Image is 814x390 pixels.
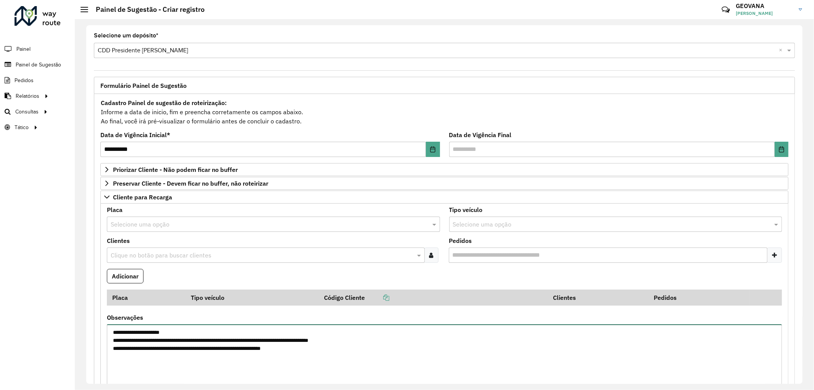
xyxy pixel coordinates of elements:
th: Tipo veículo [186,290,319,306]
label: Data de Vigência Final [449,130,512,139]
label: Tipo veículo [449,205,483,214]
a: Preservar Cliente - Devem ficar no buffer, não roteirizar [100,177,788,190]
label: Placa [107,205,123,214]
th: Clientes [548,290,649,306]
label: Clientes [107,236,130,245]
h2: Painel de Sugestão - Criar registro [88,5,205,14]
strong: Cadastro Painel de sugestão de roteirização: [101,99,227,107]
span: Pedidos [15,76,34,84]
button: Adicionar [107,269,143,283]
span: Preservar Cliente - Devem ficar no buffer, não roteirizar [113,180,268,186]
h3: GEOVANA [736,2,793,10]
span: Painel de Sugestão [16,61,61,69]
span: Consultas [15,108,39,116]
th: Código Cliente [319,290,548,306]
a: Cliente para Recarga [100,191,788,204]
span: Painel [16,45,31,53]
span: Cliente para Recarga [113,194,172,200]
button: Choose Date [775,142,788,157]
span: Formulário Painel de Sugestão [100,83,187,89]
label: Selecione um depósito [94,31,158,40]
span: Relatórios [16,92,39,100]
label: Pedidos [449,236,472,245]
div: Informe a data de inicio, fim e preencha corretamente os campos abaixo. Ao final, você irá pré-vi... [100,98,788,126]
th: Pedidos [649,290,750,306]
span: [PERSON_NAME] [736,10,793,17]
span: Tático [15,123,29,131]
button: Choose Date [426,142,440,157]
a: Priorizar Cliente - Não podem ficar no buffer [100,163,788,176]
label: Data de Vigência Inicial [100,130,170,139]
a: Copiar [365,294,389,301]
span: Priorizar Cliente - Não podem ficar no buffer [113,167,238,173]
span: Clear all [779,46,785,55]
label: Observações [107,313,143,322]
a: Contato Rápido [717,2,734,18]
th: Placa [107,290,186,306]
